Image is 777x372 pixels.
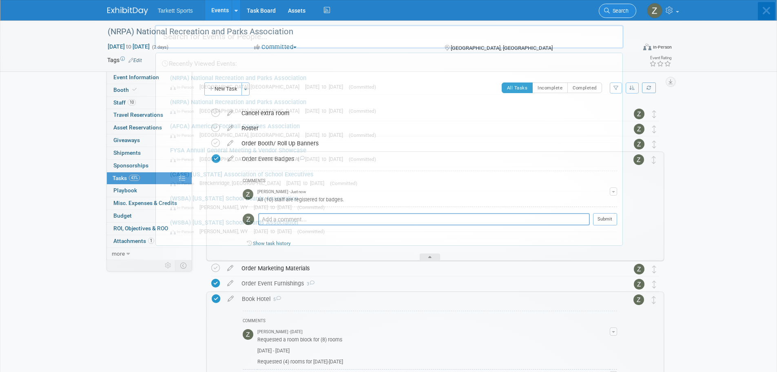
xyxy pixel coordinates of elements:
[199,84,303,90] span: [GEOGRAPHIC_DATA], [GEOGRAPHIC_DATA]
[170,85,198,90] span: In-Person
[305,108,347,114] span: [DATE] to [DATE]
[199,204,252,210] span: [PERSON_NAME], WY
[199,108,303,114] span: [GEOGRAPHIC_DATA], [GEOGRAPHIC_DATA]
[297,229,325,234] span: (Committed)
[166,191,618,215] a: (WSBA) [US_STATE] School Boards Association In-Person [PERSON_NAME], WY [DATE] to [DATE] (Committed)
[166,215,618,239] a: (WSBA) [US_STATE] School Boards Association In-Person [PERSON_NAME], WY [DATE] to [DATE] (Committed)
[297,205,325,210] span: (Committed)
[254,204,296,210] span: [DATE] to [DATE]
[170,157,198,162] span: In-Person
[199,228,252,234] span: [PERSON_NAME], WY
[166,95,618,118] a: (NRPA) National Recreation and Parks Association In-Person [GEOGRAPHIC_DATA], [GEOGRAPHIC_DATA] [...
[166,71,618,94] a: (NRPA) National Recreation and Parks Association In-Person [GEOGRAPHIC_DATA], [GEOGRAPHIC_DATA] [...
[170,109,198,114] span: In-Person
[254,228,296,234] span: [DATE] to [DATE]
[330,180,357,186] span: (Committed)
[305,132,347,138] span: [DATE] to [DATE]
[349,108,376,114] span: (Committed)
[305,156,347,162] span: [DATE] to [DATE]
[286,180,328,186] span: [DATE] to [DATE]
[305,84,347,90] span: [DATE] to [DATE]
[349,132,376,138] span: (Committed)
[199,132,303,138] span: [GEOGRAPHIC_DATA], [GEOGRAPHIC_DATA]
[170,229,198,234] span: In-Person
[199,156,303,162] span: [GEOGRAPHIC_DATA], [GEOGRAPHIC_DATA]
[155,25,624,49] input: Search for Events or People...
[160,53,618,71] div: Recently Viewed Events:
[199,180,285,186] span: Breckenridge, [GEOGRAPHIC_DATA]
[166,167,618,191] a: (CASE) [US_STATE] Association of School Executives In-Person Breckenridge, [GEOGRAPHIC_DATA] [DAT...
[170,205,198,210] span: In-Person
[170,133,198,138] span: In-Person
[349,156,376,162] span: (Committed)
[166,119,618,143] a: (AFCA) American Football Coaches Association In-Person [GEOGRAPHIC_DATA], [GEOGRAPHIC_DATA] [DATE...
[170,181,198,186] span: In-Person
[349,84,376,90] span: (Committed)
[166,143,618,167] a: FYSA Annual General Meeting & Vendor Showcase In-Person [GEOGRAPHIC_DATA], [GEOGRAPHIC_DATA] [DAT...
